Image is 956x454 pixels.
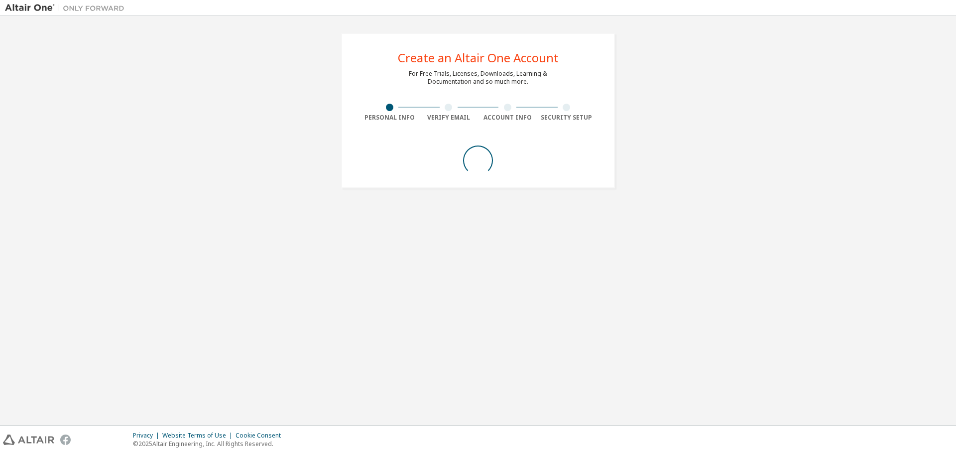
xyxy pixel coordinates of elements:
div: Verify Email [419,114,478,122]
div: Website Terms of Use [162,432,236,440]
img: altair_logo.svg [3,435,54,445]
div: Account Info [478,114,537,122]
img: facebook.svg [60,435,71,445]
div: Cookie Consent [236,432,287,440]
div: For Free Trials, Licenses, Downloads, Learning & Documentation and so much more. [409,70,547,86]
div: Security Setup [537,114,597,122]
div: Create an Altair One Account [398,52,559,64]
div: Personal Info [360,114,419,122]
p: © 2025 Altair Engineering, Inc. All Rights Reserved. [133,440,287,448]
div: Privacy [133,432,162,440]
img: Altair One [5,3,129,13]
